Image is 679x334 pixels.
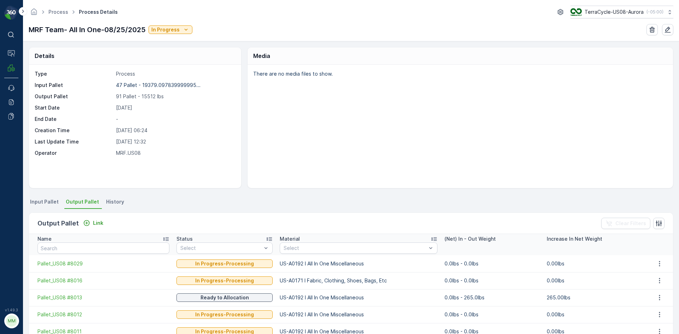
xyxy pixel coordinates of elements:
[48,9,68,15] a: Process
[543,289,645,306] td: 265.00lbs
[116,150,234,157] p: MRF.US08
[35,116,113,123] p: End Date
[35,70,113,77] p: Type
[116,70,234,77] p: Process
[543,272,645,289] td: 0.00lbs
[445,235,496,242] p: (Net) In - Out Weight
[6,315,17,327] div: MM
[37,277,169,284] a: Pallet_US08 #8016
[37,235,52,242] p: Name
[35,82,113,89] p: Input Pallet
[4,314,18,328] button: MM
[35,93,113,100] p: Output Pallet
[176,235,193,242] p: Status
[276,289,441,306] td: US-A0192 I All In One Miscellaneous
[116,138,234,145] p: [DATE] 12:32
[441,289,543,306] td: 0.0lbs - 265.0lbs
[176,310,273,319] button: In Progress-Processing
[547,235,602,242] p: Increase In Net Weight
[37,294,169,301] a: Pallet_US08 #8013
[646,9,663,15] p: ( -05:00 )
[116,93,234,100] p: 91 Pallet - 15512 lbs
[151,26,180,33] p: In Progress
[176,293,273,302] button: Ready to Allocation
[35,104,113,111] p: Start Date
[93,219,103,227] p: Link
[176,276,273,285] button: In Progress-Processing
[30,198,59,205] span: Input Pallet
[543,255,645,272] td: 0.00lbs
[35,127,113,134] p: Creation Time
[195,311,254,318] p: In Progress-Processing
[253,52,270,60] p: Media
[80,219,106,227] button: Link
[66,198,99,205] span: Output Pallet
[29,24,146,35] p: MRF Team- All In One-08/25/2025
[441,272,543,289] td: 0.0lbs - 0.0lbs
[253,70,666,77] p: There are no media files to show.
[276,255,441,272] td: US-A0192 I All In One Miscellaneous
[4,6,18,20] img: logo
[276,272,441,289] td: US-A0171 I Fabric, Clothing, Shoes, Bags, Etc
[276,306,441,323] td: US-A0192 I All In One Miscellaneous
[441,255,543,272] td: 0.0lbs - 0.0lbs
[37,218,79,228] p: Output Pallet
[37,311,169,318] a: Pallet_US08 #8012
[116,116,234,123] p: -
[30,11,38,17] a: Homepage
[116,127,234,134] p: [DATE] 06:24
[4,308,18,312] span: v 1.49.3
[116,104,234,111] p: [DATE]
[176,259,273,268] button: In Progress-Processing
[570,8,582,16] img: image_ci7OI47.png
[280,235,300,242] p: Material
[615,220,646,227] p: Clear Filters
[116,82,201,88] p: 47 Pallet - 19379.097839999995...
[106,198,124,205] span: History
[284,245,426,252] p: Select
[180,245,262,252] p: Select
[585,8,644,16] p: TerraCycle-US08-Aurora
[601,218,650,229] button: Clear Filters
[37,242,169,254] input: Search
[195,260,254,267] p: In Progress-Processing
[35,138,113,145] p: Last Update Time
[149,25,192,34] button: In Progress
[35,52,54,60] p: Details
[441,306,543,323] td: 0.0lbs - 0.0lbs
[37,260,169,267] a: Pallet_US08 #8029
[195,277,254,284] p: In Progress-Processing
[35,150,113,157] p: Operator
[543,306,645,323] td: 0.00lbs
[201,294,249,301] p: Ready to Allocation
[570,6,673,18] button: TerraCycle-US08-Aurora(-05:00)
[77,8,119,16] span: Process Details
